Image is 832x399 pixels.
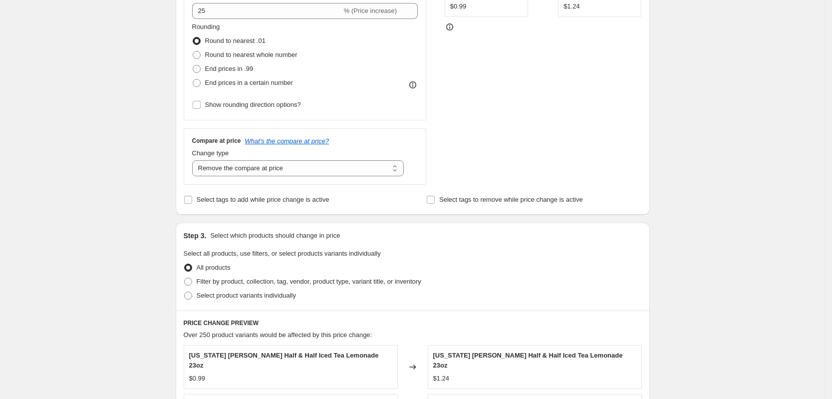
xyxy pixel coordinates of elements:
[189,374,206,384] div: $0.99
[205,65,254,72] span: End prices in .99
[563,1,580,11] div: $1.24
[192,23,220,30] span: Rounding
[205,51,297,58] span: Round to nearest whole number
[189,352,379,369] span: [US_STATE] [PERSON_NAME] Half & Half Iced Tea Lemonade 23oz
[433,374,450,384] div: $1.24
[184,231,207,241] h2: Step 3.
[197,278,421,285] span: Filter by product, collection, tag, vendor, product type, variant title, or inventory
[184,331,372,339] span: Over 250 product variants would be affected by this price change:
[245,137,329,145] button: What's the compare at price?
[197,264,231,271] span: All products
[192,137,241,145] h3: Compare at price
[192,3,342,19] input: -15
[205,37,266,44] span: Round to nearest .01
[184,250,381,257] span: Select all products, use filters, or select products variants individually
[197,196,329,203] span: Select tags to add while price change is active
[450,1,467,11] div: $0.99
[433,352,623,369] span: [US_STATE] [PERSON_NAME] Half & Half Iced Tea Lemonade 23oz
[197,292,296,299] span: Select product variants individually
[210,231,340,241] p: Select which products should change in price
[192,149,229,157] span: Change type
[205,101,301,108] span: Show rounding direction options?
[184,319,642,327] h6: PRICE CHANGE PREVIEW
[439,196,583,203] span: Select tags to remove while price change is active
[344,7,397,14] span: % (Price increase)
[205,79,293,86] span: End prices in a certain number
